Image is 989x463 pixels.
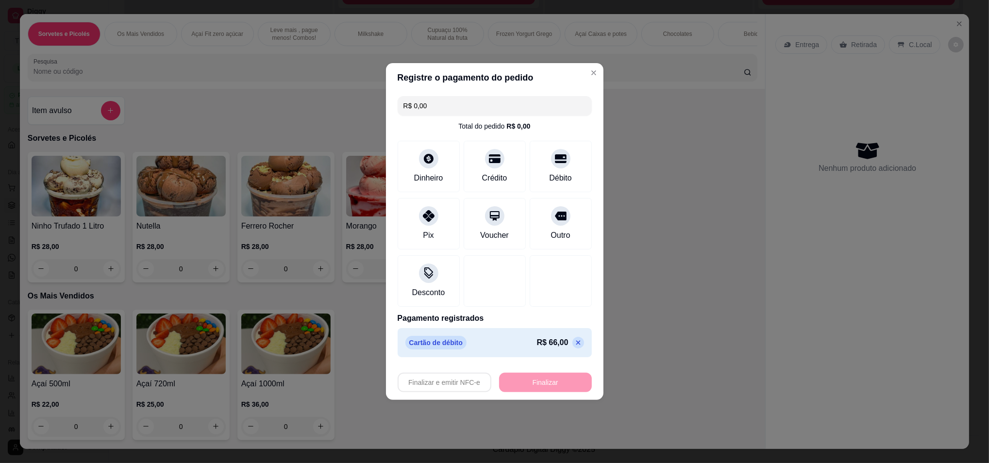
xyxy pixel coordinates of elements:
[586,65,602,81] button: Close
[414,172,443,184] div: Dinheiro
[405,336,467,349] p: Cartão de débito
[386,63,603,92] header: Registre o pagamento do pedido
[506,121,530,131] div: R$ 0,00
[549,172,571,184] div: Débito
[482,172,507,184] div: Crédito
[458,121,530,131] div: Total do pedido
[551,230,570,241] div: Outro
[398,313,592,324] p: Pagamento registrados
[423,230,434,241] div: Pix
[480,230,509,241] div: Voucher
[412,287,445,298] div: Desconto
[537,337,569,348] p: R$ 66,00
[403,96,586,116] input: Ex.: hambúrguer de cordeiro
